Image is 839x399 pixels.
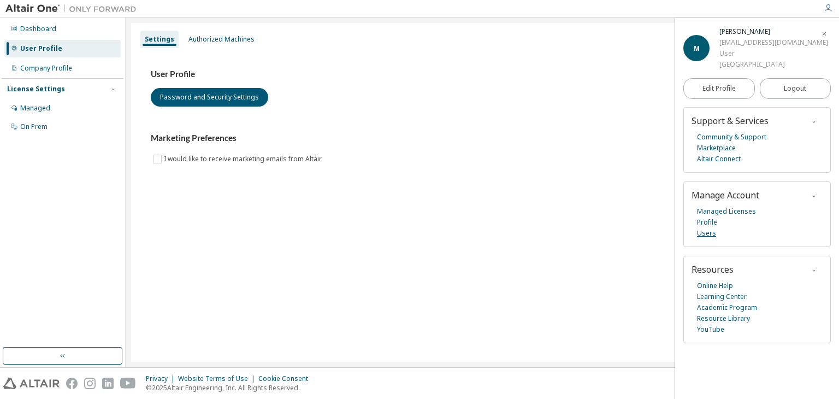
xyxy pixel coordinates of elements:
[5,3,142,14] img: Altair One
[146,374,178,383] div: Privacy
[20,44,62,53] div: User Profile
[784,83,806,94] span: Logout
[7,85,65,93] div: License Settings
[702,84,736,93] span: Edit Profile
[697,228,716,239] a: Users
[66,378,78,389] img: facebook.svg
[719,26,828,37] div: Moien Masoumi
[20,104,50,113] div: Managed
[84,378,96,389] img: instagram.svg
[151,69,814,80] h3: User Profile
[20,122,48,131] div: On Prem
[697,143,736,154] a: Marketplace
[697,313,750,324] a: Resource Library
[697,132,766,143] a: Community & Support
[120,378,136,389] img: youtube.svg
[151,133,814,144] h3: Marketing Preferences
[719,59,828,70] div: [GEOGRAPHIC_DATA]
[692,263,734,275] span: Resources
[719,37,828,48] div: [EMAIL_ADDRESS][DOMAIN_NAME]
[145,35,174,44] div: Settings
[697,217,717,228] a: Profile
[102,378,114,389] img: linkedin.svg
[697,291,747,302] a: Learning Center
[697,302,757,313] a: Academic Program
[697,206,756,217] a: Managed Licenses
[719,48,828,59] div: User
[20,64,72,73] div: Company Profile
[694,44,700,53] span: M
[697,154,741,165] a: Altair Connect
[151,88,268,107] button: Password and Security Settings
[697,280,733,291] a: Online Help
[692,189,759,201] span: Manage Account
[258,374,315,383] div: Cookie Consent
[146,383,315,392] p: © 2025 Altair Engineering, Inc. All Rights Reserved.
[697,324,724,335] a: YouTube
[164,152,324,166] label: I would like to receive marketing emails from Altair
[692,115,769,127] span: Support & Services
[3,378,60,389] img: altair_logo.svg
[20,25,56,33] div: Dashboard
[760,78,831,99] button: Logout
[188,35,255,44] div: Authorized Machines
[683,78,755,99] a: Edit Profile
[178,374,258,383] div: Website Terms of Use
